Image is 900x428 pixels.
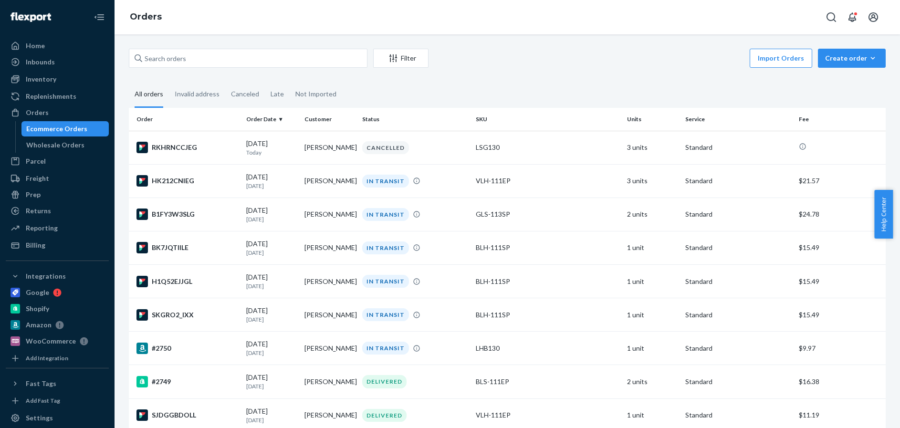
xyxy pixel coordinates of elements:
div: [DATE] [246,139,297,157]
div: RKHRNCCJEG [136,142,239,153]
p: [DATE] [246,215,297,223]
div: IN TRANSIT [362,275,409,288]
button: Create order [818,49,886,68]
a: Orders [6,105,109,120]
a: Add Fast Tag [6,395,109,407]
div: IN TRANSIT [362,342,409,355]
p: Standard [685,344,791,353]
td: 3 units [623,164,681,198]
div: B1FY3W3SLG [136,209,239,220]
td: $15.49 [795,265,886,298]
a: Prep [6,187,109,202]
td: 1 unit [623,332,681,365]
a: Returns [6,203,109,219]
div: Wholesale Orders [26,140,84,150]
iframe: Opens a widget where you can chat to one of our agents [839,399,890,423]
div: BK7JQTIILE [136,242,239,253]
div: Inventory [26,74,56,84]
div: Inbounds [26,57,55,67]
div: Prep [26,190,41,199]
th: SKU [472,108,623,131]
td: $16.38 [795,365,886,398]
th: Order [129,108,242,131]
p: Standard [685,377,791,386]
th: Service [681,108,795,131]
td: [PERSON_NAME] [301,164,359,198]
a: Google [6,285,109,300]
div: IN TRANSIT [362,241,409,254]
td: [PERSON_NAME] [301,131,359,164]
div: [DATE] [246,272,297,290]
div: LSG130 [476,143,619,152]
div: [DATE] [246,239,297,257]
div: DELIVERED [362,409,407,422]
div: Parcel [26,157,46,166]
div: Settings [26,413,53,423]
div: [DATE] [246,373,297,390]
a: Orders [130,11,162,22]
td: 3 units [623,131,681,164]
p: Standard [685,209,791,219]
button: Fast Tags [6,376,109,391]
div: [DATE] [246,339,297,357]
button: Integrations [6,269,109,284]
a: Billing [6,238,109,253]
td: $9.97 [795,332,886,365]
div: Home [26,41,45,51]
a: Replenishments [6,89,109,104]
button: Import Orders [750,49,812,68]
div: BLS-111EP [476,377,619,386]
div: Customer [304,115,355,123]
a: Home [6,38,109,53]
div: Late [271,82,284,106]
td: [PERSON_NAME] [301,231,359,264]
div: SJDGGBDOLL [136,409,239,421]
div: VLH-111EP [476,410,619,420]
td: [PERSON_NAME] [301,365,359,398]
div: GLS-113SP [476,209,619,219]
a: WooCommerce [6,334,109,349]
input: Search orders [129,49,367,68]
a: Reporting [6,220,109,236]
button: Open notifications [843,8,862,27]
td: 2 units [623,198,681,231]
td: $24.78 [795,198,886,231]
a: Add Integration [6,353,109,364]
img: Flexport logo [10,12,51,22]
td: 2 units [623,365,681,398]
div: Add Integration [26,354,68,362]
a: Parcel [6,154,109,169]
p: [DATE] [246,416,297,424]
div: HK212CNIEG [136,175,239,187]
div: [DATE] [246,206,297,223]
div: DELIVERED [362,375,407,388]
td: [PERSON_NAME] [301,332,359,365]
div: Create order [825,53,879,63]
p: [DATE] [246,315,297,324]
p: Standard [685,410,791,420]
div: All orders [135,82,163,108]
th: Fee [795,108,886,131]
div: Fast Tags [26,379,56,388]
div: CANCELLED [362,141,409,154]
a: Wholesale Orders [21,137,109,153]
div: BLH-111SP [476,277,619,286]
div: Not Imported [295,82,336,106]
div: IN TRANSIT [362,308,409,321]
div: Shopify [26,304,49,313]
a: Freight [6,171,109,186]
div: Orders [26,108,49,117]
p: Today [246,148,297,157]
div: Replenishments [26,92,76,101]
td: $15.49 [795,298,886,332]
td: [PERSON_NAME] [301,265,359,298]
td: 1 unit [623,298,681,332]
button: Close Navigation [90,8,109,27]
p: Standard [685,143,791,152]
p: Standard [685,176,791,186]
p: [DATE] [246,349,297,357]
div: BLH-111SP [476,243,619,252]
button: Filter [373,49,429,68]
a: Inbounds [6,54,109,70]
td: 1 unit [623,265,681,298]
